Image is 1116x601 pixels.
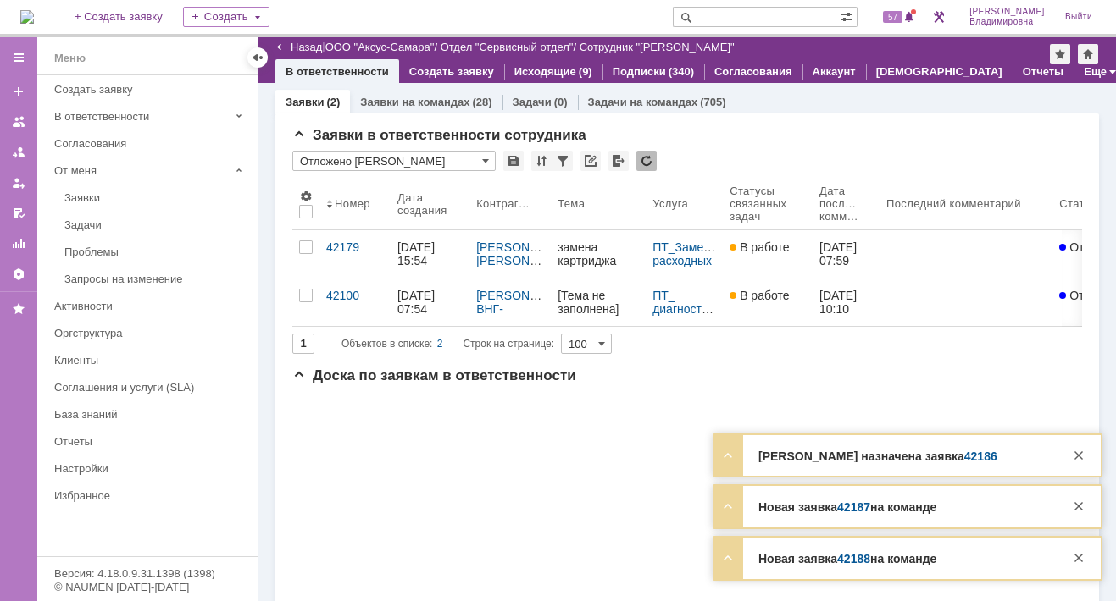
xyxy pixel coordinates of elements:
span: В работе [730,289,789,302]
a: В работе [723,278,813,326]
span: 57 [883,11,902,23]
a: Настройки [47,455,254,482]
a: ООО "Аксус-Самара" [325,41,435,53]
div: Соглашения и услуги (SLA) [54,381,247,394]
a: Проблемы [58,239,254,265]
div: / [476,240,544,267]
span: Расширенный поиск [840,8,857,24]
div: Фильтрация... [552,151,573,171]
div: Развернуть [718,548,738,568]
div: (0) [554,96,568,108]
div: Задачи [64,218,247,231]
a: Создать заявку [409,65,494,78]
strong: Новая заявка на команде [758,552,936,565]
a: Мои согласования [5,200,32,227]
div: Скрыть меню [247,47,268,68]
div: Закрыть [1069,445,1089,466]
a: Заявки [286,96,324,108]
a: Назад [291,41,322,53]
div: (705) [700,96,725,108]
div: Активности [54,300,247,312]
div: © NAUMEN [DATE]-[DATE] [54,582,241,593]
div: (2) [326,96,340,108]
div: 2 [437,334,443,354]
a: Перейти на домашнюю страницу [20,10,34,24]
a: замена картриджа [551,230,646,278]
th: Дата последнего комментария [813,178,880,230]
div: Сохранить вид [503,151,524,171]
div: Обновлять список [636,151,657,171]
div: [DATE] 07:59 [819,240,860,267]
div: 42100 [326,289,384,302]
a: Оргструктура [47,320,254,346]
a: ПТ_Замена расходных материалов / ресурсных деталей [652,240,722,322]
div: Сделать домашней страницей [1078,44,1098,64]
div: / [441,41,580,53]
a: Заявки в моей ответственности [5,139,32,166]
th: Номер [319,178,391,230]
div: / [325,41,441,53]
div: Услуга [652,197,690,210]
div: Меню [54,48,86,69]
span: В работе [730,240,789,254]
a: Подписки [613,65,666,78]
div: Статус [1059,197,1096,210]
a: 42100 [319,278,391,326]
a: 42179 [319,230,391,278]
a: Перейти в интерфейс администратора [929,7,949,27]
a: ПТ_ диагностика/ ремонтно-восстановительные работы [652,289,764,356]
div: замена картриджа [558,240,639,267]
a: [DATE] 07:59 [813,230,880,278]
a: Задачи [58,212,254,238]
th: Тема [551,178,646,230]
div: Закрыть [1069,548,1089,568]
div: Закрыть [1069,496,1089,516]
div: Контрагент [476,197,530,210]
span: Настройки [299,190,313,203]
div: Сотрудник "[PERSON_NAME]" [580,41,735,53]
a: Аккаунт [813,65,856,78]
div: / [476,289,544,316]
span: Заявки в ответственности сотрудника [292,127,586,143]
div: 42179 [326,240,384,254]
div: [Тема не заполнена] [558,289,639,316]
div: Создать заявку [54,83,247,96]
a: ВНГ-ННП(Месторождения) [476,302,598,329]
div: [DATE] 15:54 [397,240,438,267]
div: Создать [183,7,269,27]
span: Владимировна [969,17,1045,27]
a: Соглашения и услуги (SLA) [47,374,254,400]
a: Отдел "Сервисный отдел" [441,41,574,53]
div: Номер [335,197,370,210]
a: [Тема не заполнена] [551,278,646,326]
div: Настройки [54,462,247,475]
a: Создать заявку [5,78,32,105]
img: logo [20,10,34,24]
div: Сортировка... [531,151,552,171]
span: Объектов в списке: [341,338,432,350]
a: Создать заявку [47,76,254,102]
a: [DEMOGRAPHIC_DATA] [876,65,1002,78]
div: Развернуть [718,445,738,466]
a: Согласования [47,130,254,157]
div: (9) [579,65,592,78]
a: Заявки на командах [360,96,469,108]
a: [DATE] 15:54 [391,230,469,278]
th: Услуга [646,178,723,230]
div: Клиенты [54,354,247,367]
div: Экспорт списка [608,151,629,171]
div: Добавить в избранное [1050,44,1070,64]
span: [PERSON_NAME] [969,7,1045,17]
div: В ответственности [54,110,229,123]
th: Контрагент [469,178,551,230]
div: (28) [472,96,491,108]
div: (340) [669,65,694,78]
a: Настройки [5,261,32,288]
div: Запросы на изменение [64,273,247,285]
i: Строк на странице: [341,334,554,354]
div: Избранное [54,489,229,502]
div: База знаний [54,408,247,421]
div: Заявки [64,191,247,204]
a: Активности [47,293,254,319]
div: Статусы связанных задач [730,185,792,223]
